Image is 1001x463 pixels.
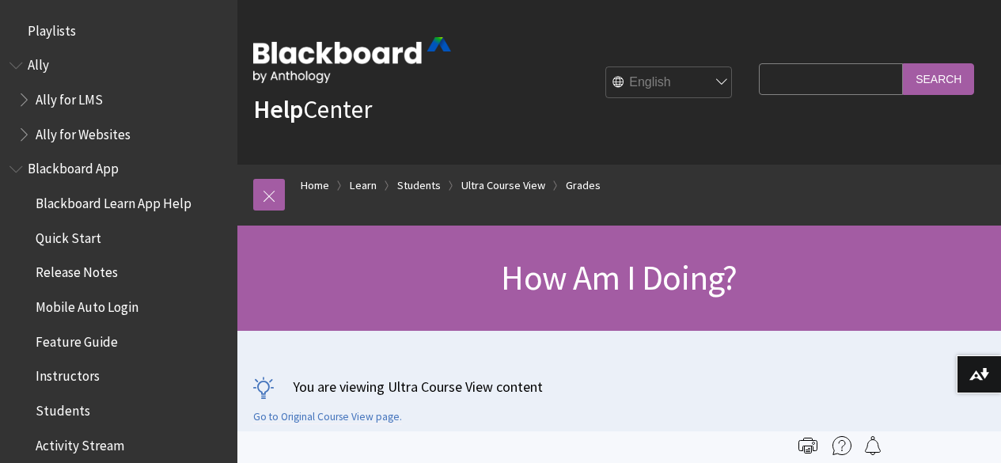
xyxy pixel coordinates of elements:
[253,377,985,397] p: You are viewing Ultra Course View content
[36,397,90,419] span: Students
[36,328,118,350] span: Feature Guide
[301,176,329,195] a: Home
[253,93,372,125] a: HelpCenter
[28,52,49,74] span: Ally
[36,432,124,454] span: Activity Stream
[253,410,402,424] a: Go to Original Course View page.
[253,93,303,125] strong: Help
[36,225,101,246] span: Quick Start
[798,436,817,455] img: Print
[28,17,76,39] span: Playlists
[397,176,441,195] a: Students
[606,67,733,99] select: Site Language Selector
[253,37,451,83] img: Blackboard by Anthology
[9,17,228,44] nav: Book outline for Playlists
[9,52,228,148] nav: Book outline for Anthology Ally Help
[36,121,131,142] span: Ally for Websites
[36,363,100,385] span: Instructors
[863,436,882,455] img: Follow this page
[36,190,191,211] span: Blackboard Learn App Help
[832,436,851,455] img: More help
[350,176,377,195] a: Learn
[36,294,138,315] span: Mobile Auto Login
[566,176,601,195] a: Grades
[461,176,545,195] a: Ultra Course View
[903,63,974,94] input: Search
[28,156,119,177] span: Blackboard App
[36,260,118,281] span: Release Notes
[36,86,103,108] span: Ally for LMS
[501,256,737,299] span: How Am I Doing?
